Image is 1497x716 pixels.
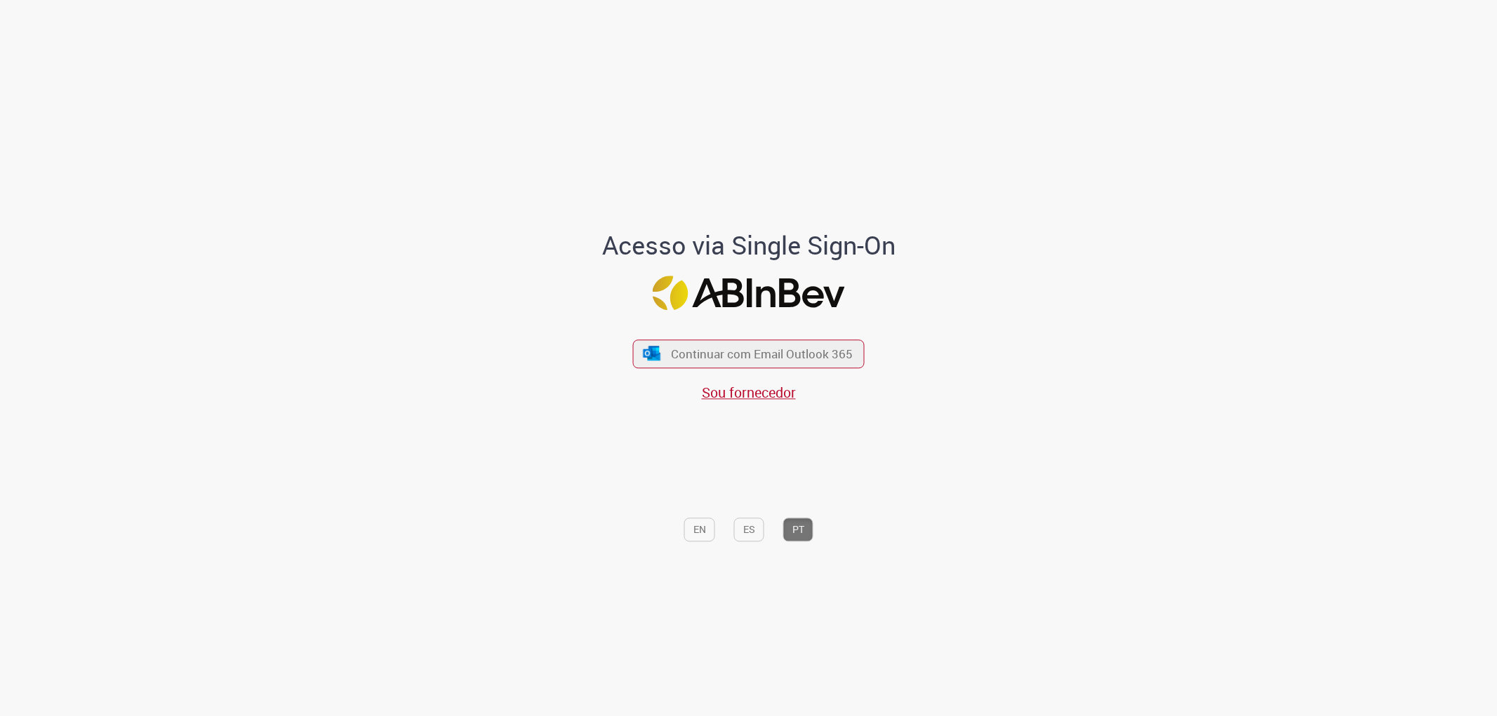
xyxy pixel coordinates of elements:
h1: Acesso via Single Sign-On [554,231,943,259]
button: ES [734,518,764,541]
img: ícone Azure/Microsoft 360 [641,346,661,360]
button: ícone Azure/Microsoft 360 Continuar com Email Outlook 365 [633,339,865,368]
span: Continuar com Email Outlook 365 [671,346,853,362]
img: Logo ABInBev [653,276,845,311]
a: Sou fornecedor [702,383,796,402]
button: PT [783,518,813,541]
button: EN [684,518,715,541]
